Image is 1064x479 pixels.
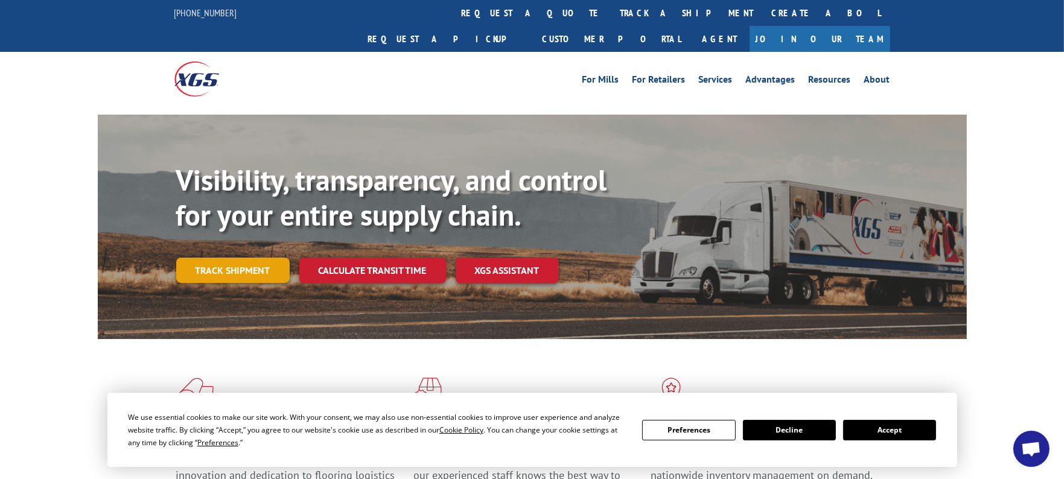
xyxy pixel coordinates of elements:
[413,378,442,409] img: xgs-icon-focused-on-flooring-red
[107,393,957,467] div: Cookie Consent Prompt
[642,420,735,440] button: Preferences
[456,258,559,284] a: XGS ASSISTANT
[651,378,692,409] img: xgs-icon-flagship-distribution-model-red
[176,258,290,283] a: Track shipment
[128,411,628,449] div: We use essential cookies to make our site work. With your consent, we may also use non-essential ...
[197,437,238,448] span: Preferences
[359,26,534,52] a: Request a pickup
[699,75,733,88] a: Services
[809,75,851,88] a: Resources
[176,161,607,233] b: Visibility, transparency, and control for your entire supply chain.
[582,75,619,88] a: For Mills
[864,75,890,88] a: About
[299,258,446,284] a: Calculate transit time
[632,75,686,88] a: For Retailers
[746,75,795,88] a: Advantages
[439,425,483,435] span: Cookie Policy
[750,26,890,52] a: Join Our Team
[176,378,214,409] img: xgs-icon-total-supply-chain-intelligence-red
[690,26,750,52] a: Agent
[743,420,836,440] button: Decline
[174,7,237,19] a: [PHONE_NUMBER]
[843,420,936,440] button: Accept
[534,26,690,52] a: Customer Portal
[1013,431,1050,467] a: Open chat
